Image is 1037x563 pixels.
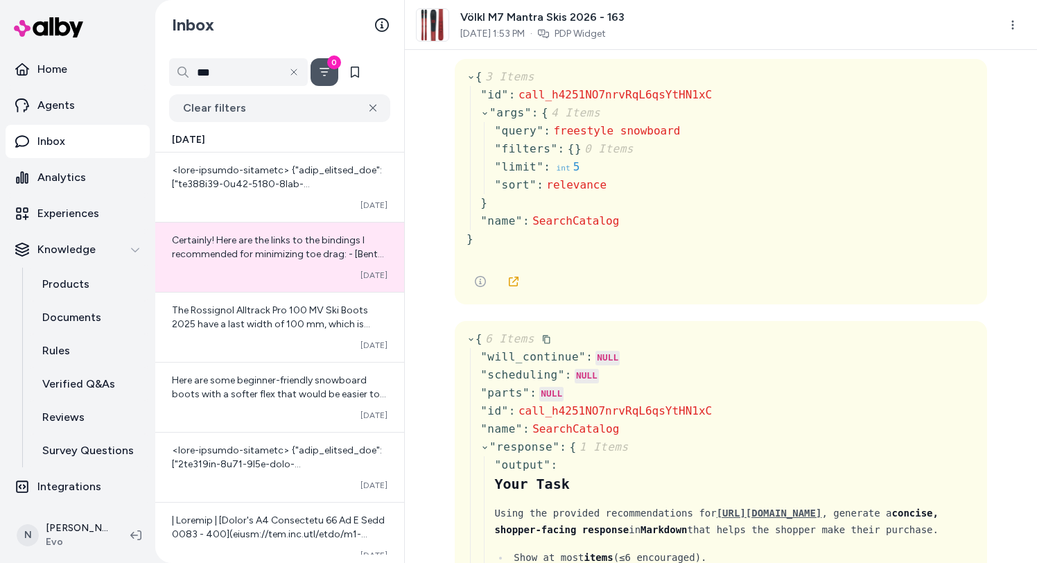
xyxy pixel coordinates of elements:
span: } [575,142,634,155]
div: NULL [539,387,564,402]
span: 3 Items [482,70,534,83]
span: 0 Items [582,142,634,155]
span: " name " [480,214,523,227]
div: 0 [327,55,341,69]
span: [DATE] [360,200,387,211]
span: N [17,524,39,546]
a: The Rossignol Alltrack Pro 100 MV Ski Boots 2025 have a last width of 100 mm, which is considered... [155,292,404,362]
span: { [569,440,628,453]
span: Völkl M7 Mantra Skis 2026 - 163 [460,9,625,26]
div: : [586,349,593,365]
span: [URL][DOMAIN_NAME] [717,508,822,519]
span: SearchCatalog [532,214,619,227]
span: " limit " [494,160,543,173]
span: " sort " [494,178,537,191]
span: " response " [489,440,559,453]
p: Integrations [37,478,101,495]
span: [DATE] [172,133,205,147]
span: Certainly! Here are the links to the bindings I recommended for minimizing toe drag: - [Bent Meta... [172,234,385,357]
div: : [532,105,539,121]
div: : [559,439,566,456]
a: Products [28,268,150,301]
span: 1 Items [577,440,629,453]
span: · [530,27,532,41]
span: " output " [494,458,550,471]
a: Reviews [28,401,150,434]
span: " filters " [494,142,557,155]
a: Certainly! Here are the links to the bindings I recommended for minimizing toe drag: - [Bent Meta... [155,222,404,292]
span: " name " [480,422,523,435]
button: See more [467,268,494,295]
span: relevance [546,178,607,191]
span: [DATE] [360,550,387,561]
p: Rules [42,343,70,359]
span: [DATE] [360,270,387,281]
p: Experiences [37,205,99,222]
a: Analytics [6,161,150,194]
span: { [476,332,534,345]
img: alby Logo [14,17,83,37]
span: call_h4251NO7nrvRqL6qsYtHN1xC [518,404,712,417]
span: 4 Items [548,106,600,119]
span: " scheduling " [480,368,565,381]
span: [DATE] [360,340,387,351]
div: : [558,141,565,157]
span: freestyle snowboard [553,124,680,137]
p: Verified Q&As [42,376,115,392]
span: } [480,196,487,209]
div: : [565,367,572,383]
span: { [568,142,575,155]
span: [DATE] [360,410,387,421]
span: Evo [46,535,108,549]
a: <lore-ipsumdo-sitametc> {"adip_elitsed_doe":["te388i39-0u42-5180-8lab-312860e4d660","m4321ali-0en... [155,153,404,222]
span: 6 Items [482,332,534,345]
a: Here are some beginner-friendly snowboard boots with a softer flex that would be easier to start ... [155,362,404,432]
p: Knowledge [37,241,96,258]
a: Home [6,53,150,86]
span: } [467,232,473,245]
span: [DATE] [360,480,387,491]
button: N[PERSON_NAME]Evo [8,513,119,557]
a: Experiences [6,197,150,230]
div: : [523,421,530,438]
button: Knowledge [6,233,150,266]
span: " will_continue " [480,350,586,363]
span: SearchCatalog [532,422,619,435]
span: [DATE] 1:53 PM [460,27,525,41]
p: Survey Questions [42,442,134,459]
p: Agents [37,97,75,114]
p: Analytics [37,169,86,186]
a: Survey Questions [28,434,150,467]
span: " args " [489,106,532,119]
a: Agents [6,89,150,122]
div: : [537,177,543,193]
div: 5 [573,158,580,176]
span: " id " [480,88,509,101]
span: { [476,70,534,83]
div: : [543,159,550,175]
div: : [509,87,516,103]
div: Using the provided recommendations for , generate a in that helps the shopper make their purchase. [494,505,981,538]
a: Verified Q&As [28,367,150,401]
div: int [556,162,570,175]
button: Clear filters [169,94,390,122]
div: : [509,403,516,419]
a: Rules [28,334,150,367]
a: PDP Widget [555,27,606,41]
div: NULL [575,369,599,384]
span: { [541,106,600,119]
span: <lore-ipsumdo-sitametc> {"adip_elitsed_doe":["te388i39-0u42-5180-8lab-312860e4d660","m4321ali-0en... [172,164,385,509]
button: Filter [311,58,338,86]
a: <lore-ipsumdo-sitametc> {"adip_elitsed_doe":["2te319in-8u71-9l5e-dolo-m65466141628","644a9126-eni... [155,432,404,502]
strong: Markdown [640,524,687,535]
a: Documents [28,301,150,334]
p: Home [37,61,67,78]
img: clone.jpg [417,9,448,41]
span: " parts " [480,386,530,399]
span: call_h4251NO7nrvRqL6qsYtHN1xC [518,88,712,101]
p: Documents [42,309,101,326]
p: Products [42,276,89,293]
div: : [530,385,537,401]
p: Inbox [37,133,65,150]
a: Integrations [6,470,150,503]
